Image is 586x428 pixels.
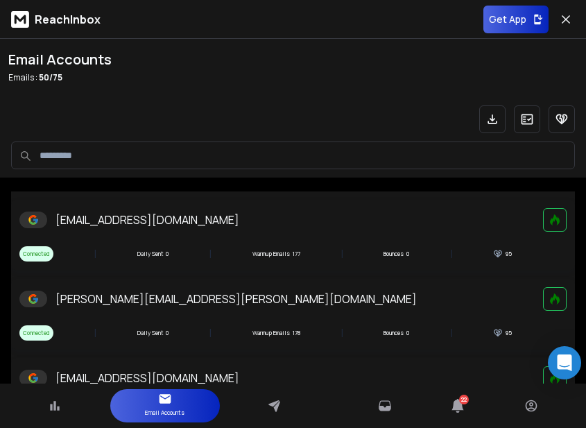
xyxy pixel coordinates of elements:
[39,71,62,83] span: 50 / 75
[548,346,581,379] div: Open Intercom Messenger
[450,246,453,262] span: |
[35,11,101,28] p: ReachInbox
[94,246,96,262] span: |
[252,250,300,258] div: 177
[341,325,343,341] span: |
[209,246,212,262] span: |
[145,406,184,420] p: Email Accounts
[483,6,549,33] button: Get App
[55,370,239,386] p: [EMAIL_ADDRESS][DOMAIN_NAME]
[19,325,53,341] span: Connected
[209,325,212,341] span: |
[94,325,96,341] span: |
[55,291,417,307] p: [PERSON_NAME][EMAIL_ADDRESS][PERSON_NAME][DOMAIN_NAME]
[493,328,512,338] div: 95
[137,250,163,258] p: Daily Sent
[8,50,112,69] h1: Email Accounts
[406,250,409,258] p: 0
[406,329,409,337] p: 0
[137,329,163,337] p: Daily Sent
[137,329,169,337] div: 0
[55,212,239,228] p: [EMAIL_ADDRESS][DOMAIN_NAME]
[252,329,300,337] div: 178
[19,246,53,262] span: Connected
[493,249,512,259] div: 95
[252,329,290,337] p: Warmup Emails
[450,325,453,341] span: |
[137,250,169,258] div: 0
[459,395,469,404] span: 22
[252,250,290,258] p: Warmup Emails
[8,72,112,83] p: Emails :
[384,329,404,337] p: Bounces
[384,250,404,258] p: Bounces
[341,246,343,262] span: |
